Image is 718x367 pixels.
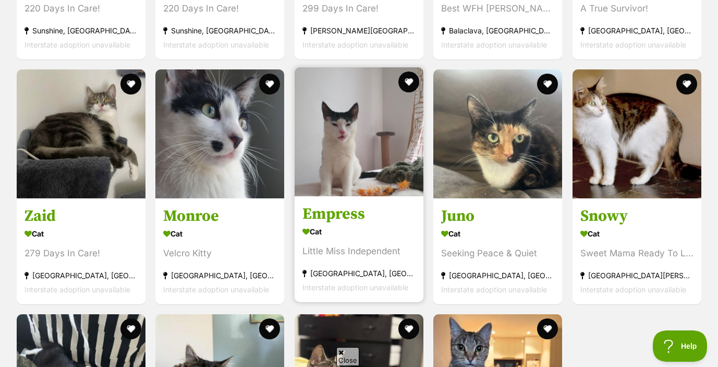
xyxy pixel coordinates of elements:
[120,74,141,94] button: favourite
[25,206,138,226] h3: Zaid
[302,204,416,224] h3: Empress
[260,318,281,339] button: favourite
[17,198,145,304] a: Zaid Cat 279 Days In Care! [GEOGRAPHIC_DATA], [GEOGRAPHIC_DATA] Interstate adoption unavailable f...
[580,226,693,241] div: Cat
[580,40,686,49] span: Interstate adoption unavailable
[538,74,558,94] button: favourite
[441,285,547,294] span: Interstate adoption unavailable
[25,268,138,282] div: [GEOGRAPHIC_DATA], [GEOGRAPHIC_DATA]
[17,69,145,198] img: Zaid
[676,74,697,94] button: favourite
[398,72,419,92] button: favourite
[260,74,281,94] button: favourite
[441,2,554,16] div: Best WFH [PERSON_NAME]!
[25,285,130,294] span: Interstate adoption unavailable
[441,226,554,241] div: Cat
[336,347,359,365] span: Close
[433,198,562,304] a: Juno Cat Seeking Peace & Quiet [GEOGRAPHIC_DATA], [GEOGRAPHIC_DATA] Interstate adoption unavailab...
[580,268,693,282] div: [GEOGRAPHIC_DATA][PERSON_NAME][GEOGRAPHIC_DATA]
[580,23,693,38] div: [GEOGRAPHIC_DATA], [GEOGRAPHIC_DATA]
[580,206,693,226] h3: Snowy
[441,268,554,282] div: [GEOGRAPHIC_DATA], [GEOGRAPHIC_DATA]
[433,69,562,198] img: Juno
[163,2,276,16] div: 220 Days In Care!
[25,23,138,38] div: Sunshine, [GEOGRAPHIC_DATA]
[163,246,276,261] div: Velcro Kitty
[163,226,276,241] div: Cat
[25,2,138,16] div: 220 Days In Care!
[163,268,276,282] div: [GEOGRAPHIC_DATA], [GEOGRAPHIC_DATA]
[302,266,416,280] div: [GEOGRAPHIC_DATA], [GEOGRAPHIC_DATA]
[120,318,141,339] button: favourite
[163,40,269,49] span: Interstate adoption unavailable
[25,246,138,261] div: 279 Days In Care!
[302,2,416,16] div: 299 Days In Care!
[573,69,701,198] img: Snowy
[155,198,284,304] a: Monroe Cat Velcro Kitty [GEOGRAPHIC_DATA], [GEOGRAPHIC_DATA] Interstate adoption unavailable favo...
[580,2,693,16] div: A True Survivor!
[538,318,558,339] button: favourite
[163,23,276,38] div: Sunshine, [GEOGRAPHIC_DATA]
[441,23,554,38] div: Balaclava, [GEOGRAPHIC_DATA]
[302,244,416,258] div: Little Miss Independent
[573,198,701,304] a: Snowy Cat Sweet Mama Ready To Love [GEOGRAPHIC_DATA][PERSON_NAME][GEOGRAPHIC_DATA] Interstate ado...
[302,40,408,49] span: Interstate adoption unavailable
[302,23,416,38] div: [PERSON_NAME][GEOGRAPHIC_DATA], [GEOGRAPHIC_DATA]
[302,283,408,292] span: Interstate adoption unavailable
[25,226,138,241] div: Cat
[302,224,416,239] div: Cat
[295,196,423,302] a: Empress Cat Little Miss Independent [GEOGRAPHIC_DATA], [GEOGRAPHIC_DATA] Interstate adoption unav...
[653,330,708,362] iframe: Help Scout Beacon - Open
[441,206,554,226] h3: Juno
[163,206,276,226] h3: Monroe
[163,285,269,294] span: Interstate adoption unavailable
[441,40,547,49] span: Interstate adoption unavailable
[580,285,686,294] span: Interstate adoption unavailable
[441,246,554,261] div: Seeking Peace & Quiet
[25,40,130,49] span: Interstate adoption unavailable
[580,246,693,261] div: Sweet Mama Ready To Love
[295,67,423,196] img: Empress
[155,69,284,198] img: Monroe
[398,318,419,339] button: favourite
